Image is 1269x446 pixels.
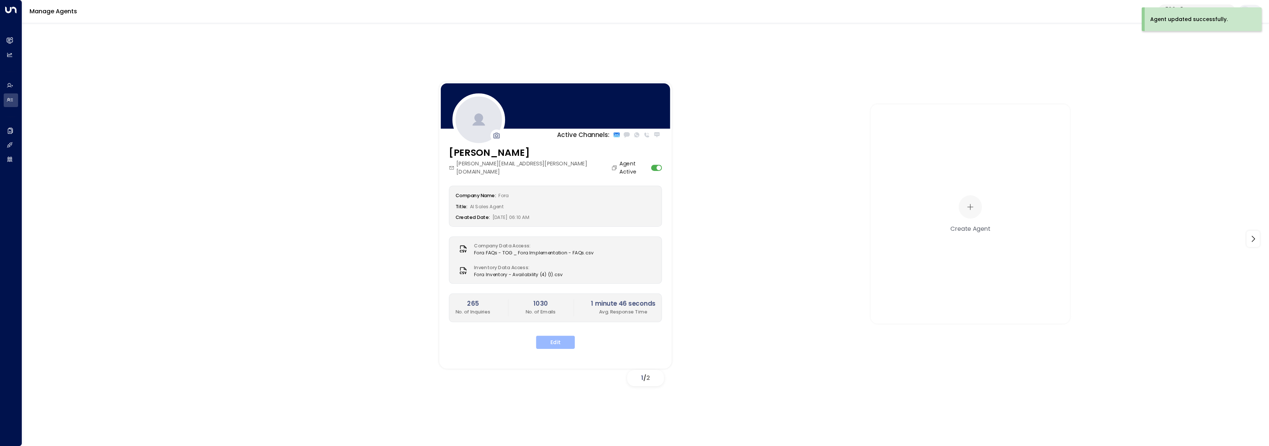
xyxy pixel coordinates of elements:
h2: 1 minute 46 seconds [591,299,655,308]
div: [PERSON_NAME][EMAIL_ADDRESS][PERSON_NAME][DOMAIN_NAME] [449,159,619,176]
button: TOG - Fora24bbb2f3-cf28-4415-a26f-20e170838bf4 [1158,4,1235,18]
span: AI Sales Agent [470,203,504,210]
label: Agent Active [619,159,649,176]
span: 1 [641,374,643,382]
p: No. of Inquiries [456,308,491,315]
div: / [627,370,664,386]
label: Company Name: [456,192,496,199]
a: Manage Agents [30,7,77,16]
label: Created Date: [456,214,490,220]
label: Company Data Access: [474,242,590,249]
p: Avg. Response Time [591,308,655,315]
button: Edit [536,336,575,349]
h2: 1030 [526,299,556,308]
div: Create Agent [951,224,990,233]
span: Fora [498,192,509,199]
span: [DATE] 06:10 AM [492,214,529,220]
div: Agent updated successfully. [1150,16,1228,23]
span: 2 [646,374,650,382]
h3: [PERSON_NAME] [449,145,619,159]
label: Inventory Data Access: [474,264,559,271]
p: TOG - Fora [1165,7,1221,11]
span: Fora FAQs - TOG _ Fora Implementation - FAQs.csv [474,249,594,256]
span: Fora Inventory - Availability (4) (1).csv [474,271,563,278]
button: Copy [611,165,619,171]
h2: 265 [456,299,491,308]
p: No. of Emails [526,308,556,315]
label: Title: [456,203,468,210]
p: Active Channels: [557,130,610,139]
